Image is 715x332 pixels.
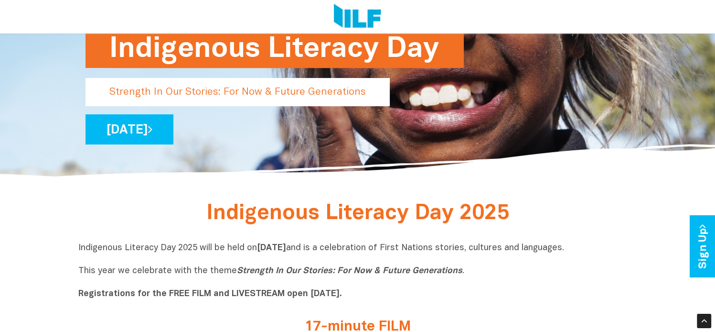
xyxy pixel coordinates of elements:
span: Indigenous Literacy Day 2025 [206,204,509,223]
p: Strength In Our Stories: For Now & Future Generations [85,78,390,106]
i: Strength In Our Stories: For Now & Future Generations [237,267,462,275]
img: Logo [334,4,381,30]
b: Registrations for the FREE FILM and LIVESTREAM open [DATE]. [78,290,342,298]
p: Indigenous Literacy Day 2025 will be held on and is a celebration of First Nations stories, cultu... [78,243,637,300]
a: [DATE] [85,114,173,144]
div: Scroll Back to Top [697,314,711,328]
b: [DATE] [257,244,286,252]
h1: Indigenous Literacy Day [109,29,440,68]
